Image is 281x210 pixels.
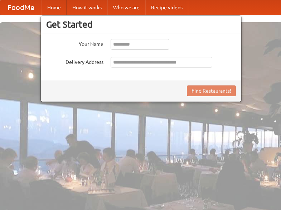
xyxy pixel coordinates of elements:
[42,0,67,15] a: Home
[46,57,103,66] label: Delivery Address
[67,0,107,15] a: How it works
[107,0,145,15] a: Who we are
[145,0,188,15] a: Recipe videos
[0,0,42,15] a: FoodMe
[187,85,236,96] button: Find Restaurants!
[46,39,103,48] label: Your Name
[46,19,236,30] h3: Get Started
